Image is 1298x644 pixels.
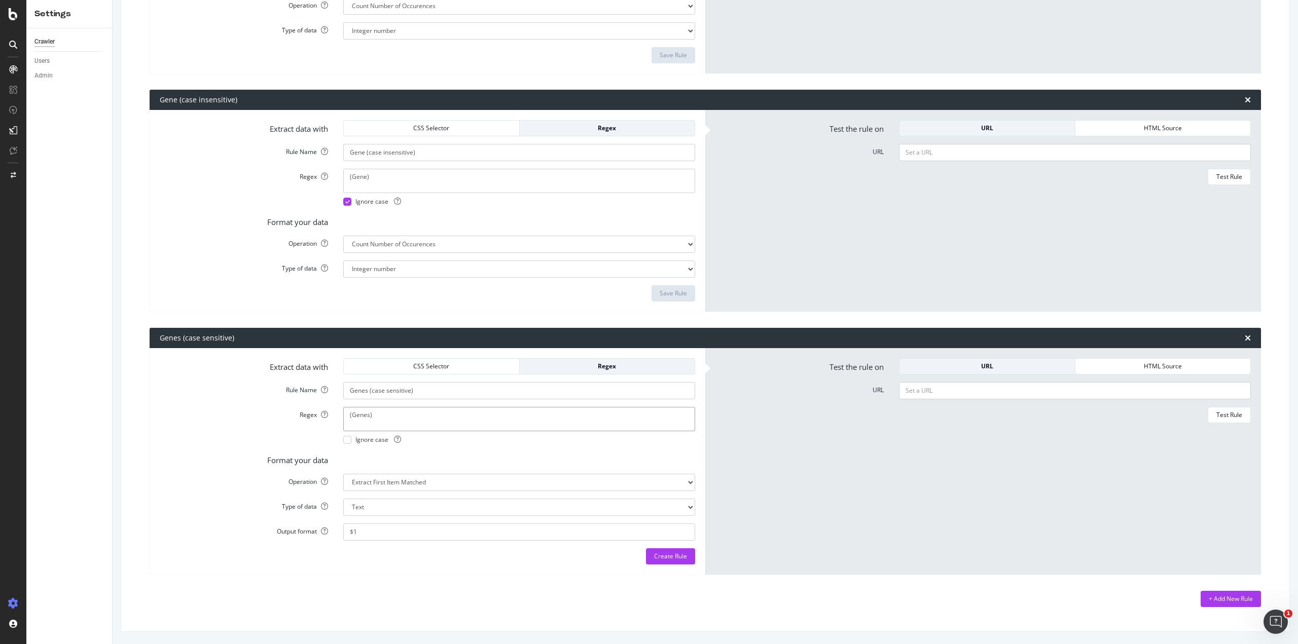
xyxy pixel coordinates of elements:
[1075,120,1251,136] button: HTML Source
[152,474,336,486] label: Operation
[34,8,104,20] div: Settings
[899,120,1075,136] button: URL
[343,407,695,431] textarea: (Genes)
[652,47,695,63] button: Save Rule
[1084,362,1243,370] div: HTML Source
[1084,124,1243,132] div: HTML Source
[528,124,687,132] div: Regex
[343,382,695,399] input: Provide a name
[908,362,1067,370] div: URL
[152,523,336,536] label: Output format
[34,70,53,81] div: Admin
[152,451,336,466] label: Format your data
[908,124,1067,132] div: URL
[708,144,891,156] label: URL
[355,197,401,206] span: Ignore case
[152,499,336,511] label: Type of data
[1216,410,1242,419] div: Test Rule
[652,285,695,301] button: Save Rule
[1209,594,1253,603] div: + Add New Rule
[152,260,336,273] label: Type of data
[1216,172,1242,181] div: Test Rule
[708,358,891,372] label: Test the rule on
[152,358,336,372] label: Extract data with
[343,523,695,541] input: $1
[34,56,50,66] div: Users
[1208,169,1251,185] button: Test Rule
[152,213,336,228] label: Format your data
[1264,610,1288,634] iframe: Intercom live chat
[34,70,105,81] a: Admin
[1075,358,1251,374] button: HTML Source
[708,120,891,134] label: Test the rule on
[343,358,520,374] button: CSS Selector
[34,36,55,47] div: Crawler
[1245,334,1251,342] div: times
[654,552,687,560] div: Create Rule
[152,407,336,419] label: Regex
[152,169,336,181] label: Regex
[646,548,695,564] button: Create Rule
[160,333,234,343] div: Genes (case sensitive)
[352,362,511,370] div: CSS Selector
[152,382,336,394] label: Rule Name
[160,95,237,105] div: Gene (case insensitive)
[660,51,687,59] div: Save Rule
[34,56,105,66] a: Users
[899,358,1075,374] button: URL
[352,124,511,132] div: CSS Selector
[899,144,1251,161] input: Set a URL
[528,362,687,370] div: Regex
[343,120,520,136] button: CSS Selector
[34,36,105,47] a: Crawler
[520,120,696,136] button: Regex
[708,382,891,394] label: URL
[152,236,336,248] label: Operation
[660,289,687,297] div: Save Rule
[152,22,336,34] label: Type of data
[152,144,336,156] label: Rule Name
[1284,610,1292,618] span: 1
[152,120,336,134] label: Extract data with
[343,144,695,161] input: Provide a name
[1201,591,1261,607] button: + Add New Rule
[343,169,695,193] textarea: (Gene)
[1245,96,1251,104] div: times
[520,358,696,374] button: Regex
[1208,407,1251,423] button: Test Rule
[355,435,401,444] span: Ignore case
[899,382,1251,399] input: Set a URL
